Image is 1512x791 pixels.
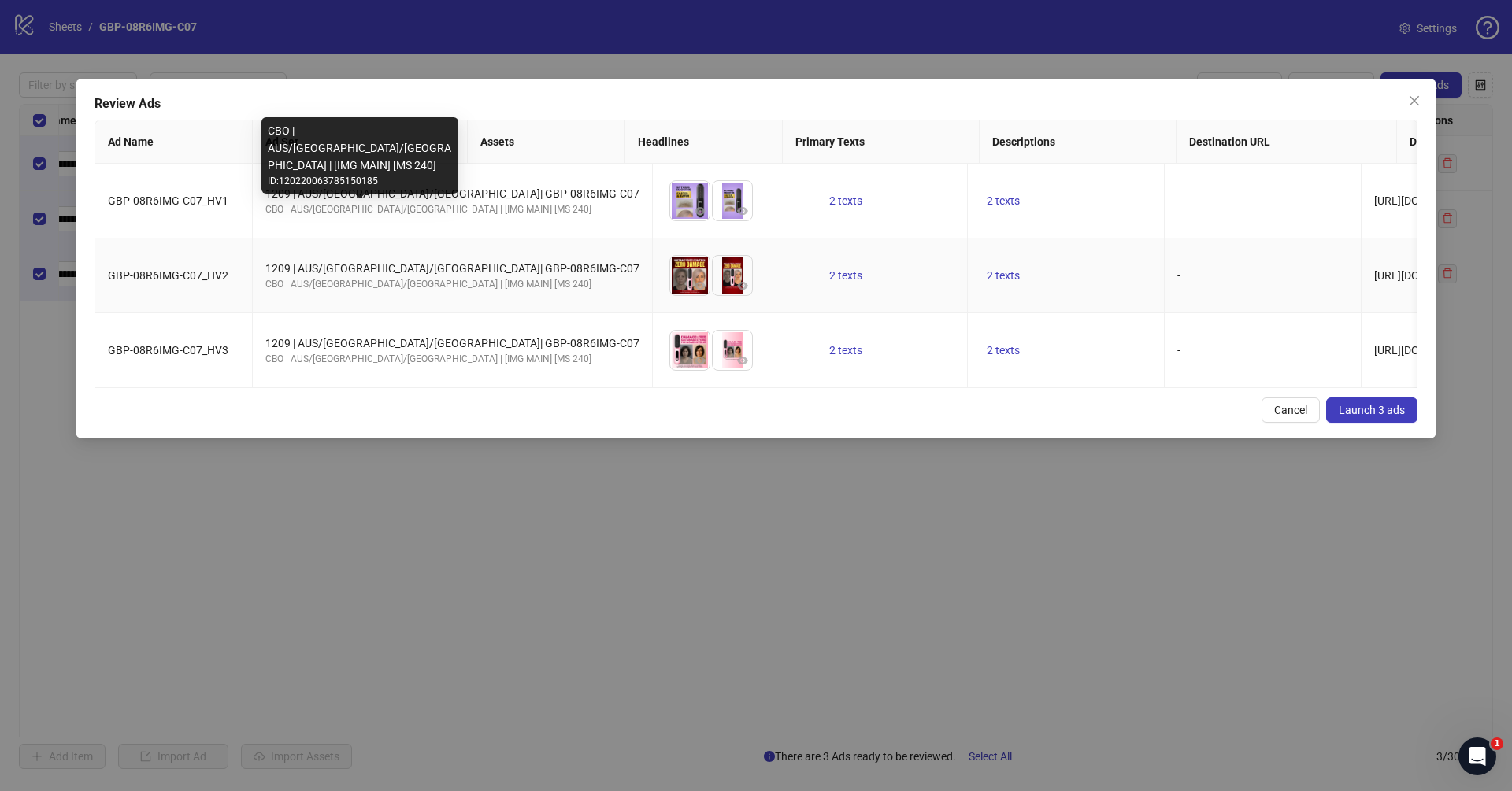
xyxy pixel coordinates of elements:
span: eye [737,205,748,216]
iframe: Intercom live chat [1458,737,1496,775]
span: 2 texts [987,194,1020,207]
span: Cancel [1274,404,1307,416]
span: eye [695,280,706,291]
button: 2 texts [980,266,1026,285]
button: Preview [733,201,752,220]
span: 2 texts [829,194,862,207]
button: 2 texts [823,266,869,285]
th: Headlines [625,120,783,164]
button: 2 texts [823,191,869,210]
img: Asset 2 [713,181,752,220]
img: Asset 2 [713,256,752,295]
span: close [1408,94,1421,107]
img: Asset 1 [670,256,710,295]
button: 2 texts [980,341,1026,360]
div: CBO | AUS/[GEOGRAPHIC_DATA]/[GEOGRAPHIC_DATA] | [IMG MAIN] [MS 240] [268,122,452,174]
th: Ad Name [95,120,253,164]
div: CBO | AUS/[GEOGRAPHIC_DATA]/[GEOGRAPHIC_DATA] | [IMG MAIN] [MS 240] [265,352,639,367]
span: [URL][DOMAIN_NAME] [1374,194,1485,207]
span: eye [737,355,748,366]
button: Cancel [1262,397,1320,423]
span: GBP-08R6IMG-C07_HV2 [108,269,228,282]
th: Descriptions [980,120,1177,164]
span: 2 texts [829,344,862,357]
span: - [1177,344,1180,357]
span: [URL][DOMAIN_NAME] [1374,344,1485,357]
div: CBO | AUS/[GEOGRAPHIC_DATA]/[GEOGRAPHIC_DATA] | [IMG MAIN] [MS 240] [265,202,639,217]
div: CBO | AUS/[GEOGRAPHIC_DATA]/[GEOGRAPHIC_DATA] | [IMG MAIN] [MS 240] [265,277,639,292]
div: ID: 120220063785150185 [268,174,452,189]
button: Launch 3 ads [1326,397,1417,423]
button: Preview [691,276,710,295]
span: 1 [1491,737,1503,750]
span: eye [695,355,706,366]
img: Asset 2 [713,331,752,370]
span: - [1177,269,1180,282]
button: Preview [733,276,752,295]
div: Review Ads [94,94,1417,113]
img: Asset 1 [670,331,710,370]
span: 2 texts [987,344,1020,357]
button: Close [1402,88,1427,113]
button: Preview [733,351,752,370]
th: Ad Set [253,120,468,164]
div: 1209 | AUS/[GEOGRAPHIC_DATA]/[GEOGRAPHIC_DATA]| GBP-08R6IMG-C07 [265,260,639,277]
span: [URL][DOMAIN_NAME] [1374,269,1485,282]
th: Destination URL [1177,120,1396,164]
button: 2 texts [980,191,1026,210]
span: Launch 3 ads [1339,404,1405,416]
button: Preview [691,351,710,370]
img: Asset 1 [670,181,710,220]
span: 2 texts [987,269,1020,282]
span: eye [737,280,748,291]
span: GBP-08R6IMG-C07_HV1 [108,194,228,207]
span: 2 texts [829,269,862,282]
button: Preview [691,201,710,220]
span: eye [695,205,706,216]
span: - [1177,194,1180,207]
button: 2 texts [823,341,869,360]
th: Assets [468,120,625,164]
span: GBP-08R6IMG-C07_HV3 [108,344,228,357]
div: 1209 | AUS/[GEOGRAPHIC_DATA]/[GEOGRAPHIC_DATA]| GBP-08R6IMG-C07 [265,335,639,352]
th: Primary Texts [783,120,980,164]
